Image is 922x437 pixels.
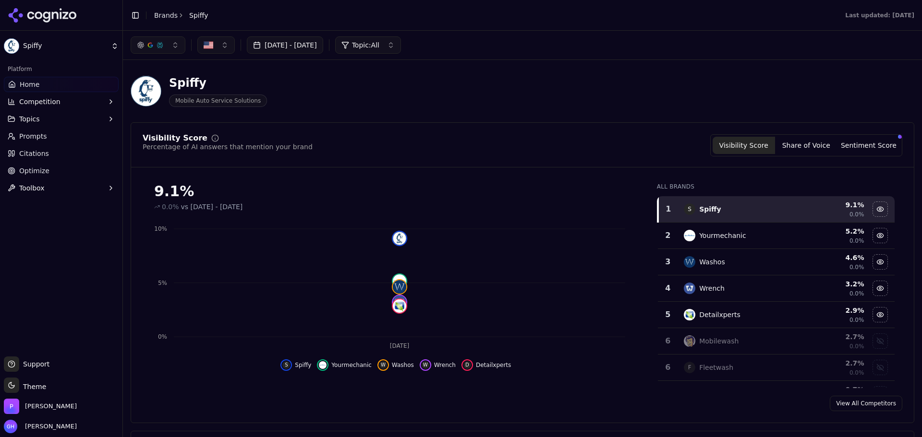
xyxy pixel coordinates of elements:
[849,290,864,297] span: 0.0%
[4,94,119,109] button: Competition
[189,11,208,20] span: Spiffy
[379,361,387,369] span: W
[19,97,61,106] span: Competition
[658,302,895,328] tr: 5detailxpertsDetailxperts2.9%0.0%Hide detailxperts data
[169,75,267,91] div: Spiffy
[158,333,167,340] tspan: 0%
[658,196,895,223] tr: 1SSpiffy9.1%0.0%Hide spiffy data
[331,361,372,369] span: Yourmechanic
[19,114,40,124] span: Topics
[837,137,900,154] button: Sentiment Score
[699,363,733,372] div: Fleetwash
[658,354,895,381] tr: 6FFleetwash2.7%0.0%Show fleetwash data
[684,203,695,215] span: S
[873,228,888,243] button: Hide yourmechanic data
[143,142,313,152] div: Percentage of AI answers that mention your brand
[684,230,695,241] img: yourmechanic
[352,40,379,50] span: Topic: All
[4,77,119,92] a: Home
[699,231,746,240] div: Yourmechanic
[830,396,902,411] a: View All Competitors
[849,343,864,350] span: 0.0%
[317,359,372,371] button: Hide yourmechanic data
[19,183,45,193] span: Toolbox
[390,343,410,349] tspan: [DATE]
[662,335,675,347] div: 6
[658,381,895,407] tr: 0.7%Show openbay data
[4,399,19,414] img: Perrill
[4,38,19,54] img: Spiffy
[873,201,888,217] button: Hide spiffy data
[849,211,864,218] span: 0.0%
[463,361,471,369] span: D
[4,420,17,433] img: Grace Hallen
[154,11,208,20] nav: breadcrumb
[802,200,864,210] div: 9.1 %
[393,280,406,294] img: washos
[699,204,721,214] div: Spiffy
[658,328,895,354] tr: 6mobilewashMobilewash2.7%0.0%Show mobilewash data
[845,12,914,19] div: Last updated: [DATE]
[699,257,725,267] div: Washos
[802,253,864,262] div: 4.6 %
[889,390,912,413] iframe: To enrich screen reader interactions, please activate Accessibility in Grammarly extension settings
[393,274,406,288] img: yourmechanic
[873,360,888,375] button: Show fleetwash data
[19,383,46,390] span: Theme
[4,61,119,77] div: Platform
[25,402,77,411] span: Perrill
[849,369,864,377] span: 0.0%
[392,361,414,369] span: Washos
[4,129,119,144] a: Prompts
[154,183,638,200] div: 9.1%
[143,134,207,142] div: Visibility Score
[802,332,864,342] div: 2.7 %
[158,280,167,286] tspan: 5%
[393,295,406,309] img: wrench
[282,361,290,369] span: S
[658,249,895,275] tr: 3washosWashos4.6%0.0%Hide washos data
[19,131,47,141] span: Prompts
[377,359,414,371] button: Hide washos data
[319,361,327,369] img: yourmechanic
[802,358,864,368] div: 2.7 %
[658,223,895,249] tr: 2yourmechanicYourmechanic5.2%0.0%Hide yourmechanic data
[393,232,406,245] img: spiffy
[713,137,775,154] button: Visibility Score
[802,226,864,236] div: 5.2 %
[19,359,49,369] span: Support
[154,12,178,19] a: Brands
[393,299,406,313] img: detailxperts
[4,163,119,178] a: Optimize
[873,281,888,296] button: Hide wrench data
[873,386,888,402] button: Show openbay data
[873,307,888,322] button: Hide detailxperts data
[684,362,695,373] span: F
[4,180,119,196] button: Toolbox
[657,183,895,190] div: All Brands
[802,385,864,394] div: 0.7 %
[849,237,864,245] span: 0.0%
[849,316,864,324] span: 0.0%
[20,80,39,89] span: Home
[162,202,179,212] span: 0.0%
[873,254,888,270] button: Hide washos data
[775,137,837,154] button: Share of Voice
[131,76,161,106] img: Spiffy
[662,256,675,268] div: 3
[476,361,511,369] span: Detailxperts
[658,275,895,302] tr: 4wrenchWrench3.2%0.0%Hide wrench data
[23,42,107,50] span: Spiffy
[4,420,77,433] button: Open user button
[280,359,311,371] button: Hide spiffy data
[19,149,49,158] span: Citations
[873,333,888,349] button: Show mobilewash data
[684,256,695,268] img: washos
[849,263,864,271] span: 0.0%
[434,361,456,369] span: Wrench
[662,362,675,373] div: 6
[802,306,864,315] div: 2.9 %
[699,310,740,319] div: Detailxperts
[19,166,49,176] span: Optimize
[204,40,213,50] img: US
